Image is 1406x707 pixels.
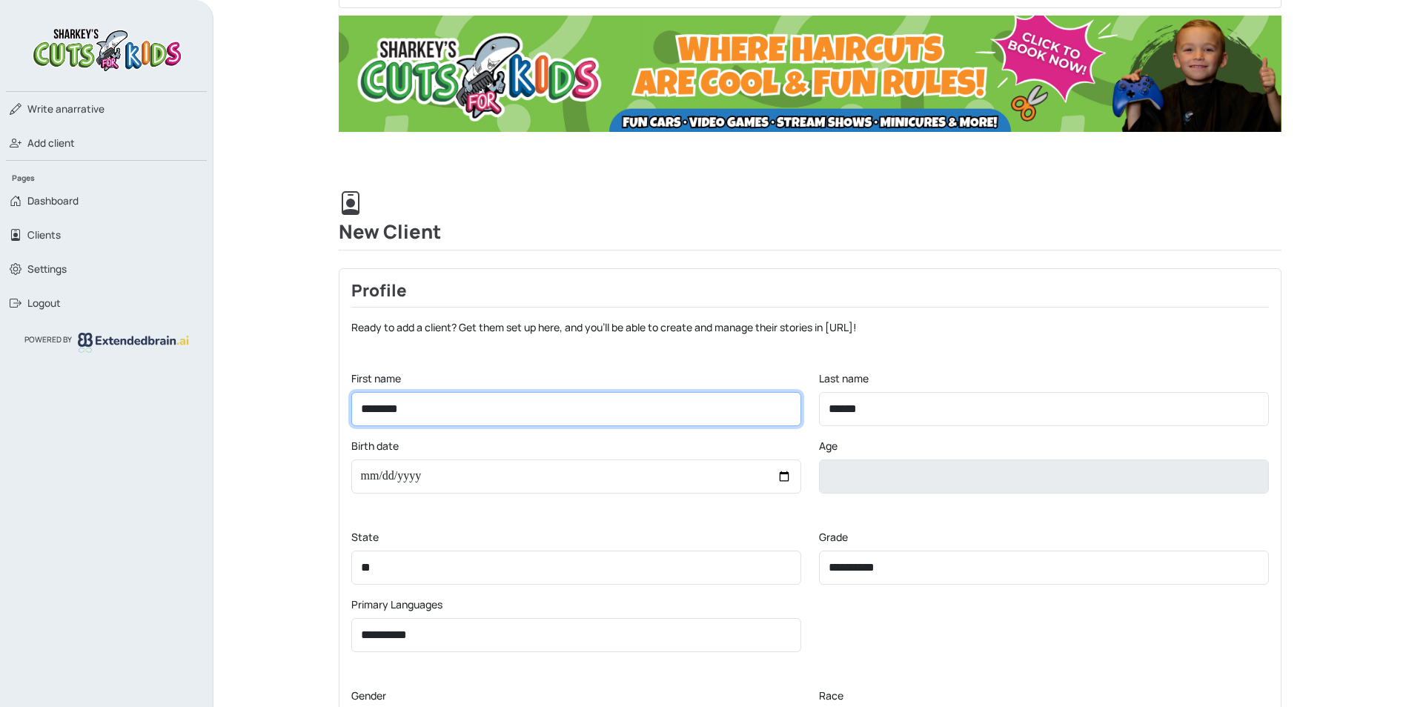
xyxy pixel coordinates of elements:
img: logo [29,24,185,73]
label: State [351,529,379,545]
label: Primary Languages [351,597,442,612]
span: Logout [27,296,61,311]
img: logo [78,333,189,352]
h3: Profile [351,281,1269,308]
label: Grade [819,529,848,545]
span: Write a [27,102,62,116]
span: Clients [27,228,61,242]
span: narrative [27,102,105,116]
label: Race [819,688,843,703]
span: Add client [27,136,75,150]
label: Birth date [351,438,399,454]
label: Last name [819,371,869,386]
span: Settings [27,262,67,276]
h2: New Client [339,191,1281,250]
label: Age [819,438,838,454]
p: Ready to add a client? Get them set up here, and you’ll be able to create and manage their storie... [351,319,1269,335]
span: Dashboard [27,193,79,208]
label: First name [351,371,401,386]
label: Gender [351,688,386,703]
img: Ad Banner [339,16,1281,132]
